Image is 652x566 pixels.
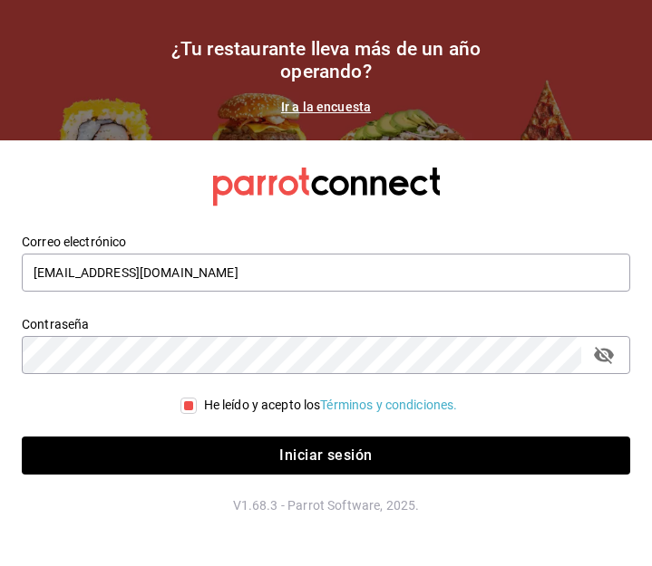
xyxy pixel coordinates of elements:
[204,396,458,415] div: He leído y acepto los
[22,436,630,475] button: Iniciar sesión
[22,235,630,248] label: Correo electrónico
[281,100,371,114] a: Ir a la encuesta
[589,340,619,370] button: passwordField
[145,38,508,83] h1: ¿Tu restaurante lleva más de un año operando?
[22,318,630,331] label: Contraseña
[22,254,630,292] input: Ingresa tu correo electrónico
[320,398,457,412] a: Términos y condiciones.
[22,496,630,514] p: V1.68.3 - Parrot Software, 2025.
